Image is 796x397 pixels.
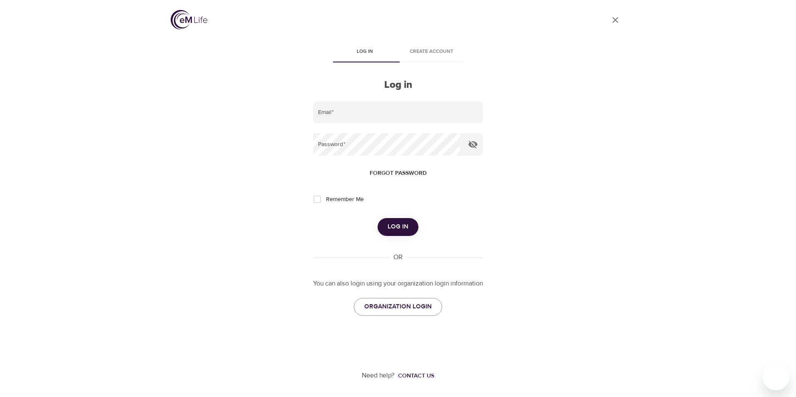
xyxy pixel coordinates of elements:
[313,279,483,288] p: You can also login using your organization login information
[366,166,430,181] button: Forgot password
[336,47,393,56] span: Log in
[354,298,442,315] a: ORGANIZATION LOGIN
[313,42,483,62] div: disabled tabs example
[171,10,207,30] img: logo
[313,79,483,91] h2: Log in
[362,371,395,380] p: Need help?
[388,221,408,232] span: Log in
[390,253,406,262] div: OR
[370,168,427,179] span: Forgot password
[605,10,625,30] a: close
[395,372,434,380] a: Contact us
[364,301,432,312] span: ORGANIZATION LOGIN
[398,372,434,380] div: Contact us
[763,364,789,390] iframe: Button to launch messaging window
[326,195,364,204] span: Remember Me
[378,218,418,236] button: Log in
[403,47,460,56] span: Create account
